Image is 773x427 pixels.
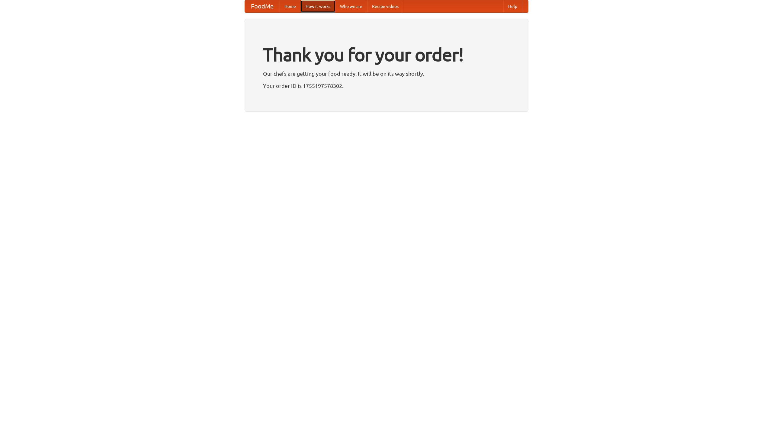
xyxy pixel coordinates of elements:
[280,0,301,12] a: Home
[263,81,510,90] p: Your order ID is 1755197578302.
[503,0,522,12] a: Help
[263,69,510,78] p: Our chefs are getting your food ready. It will be on its way shortly.
[301,0,335,12] a: How it works
[335,0,367,12] a: Who we are
[245,0,280,12] a: FoodMe
[367,0,403,12] a: Recipe videos
[263,40,510,69] h1: Thank you for your order!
